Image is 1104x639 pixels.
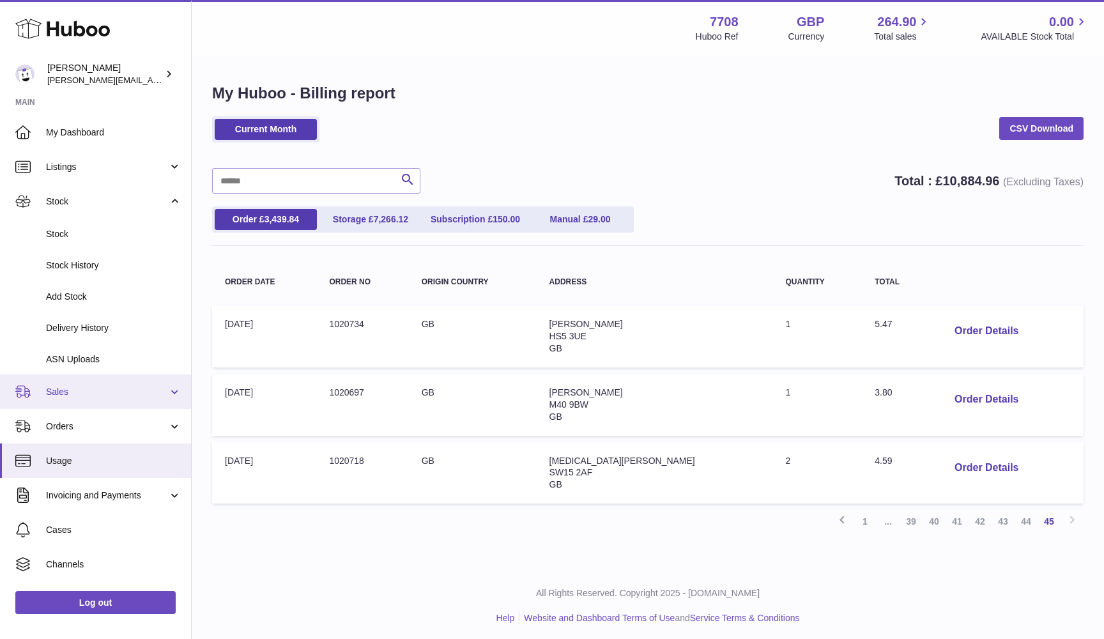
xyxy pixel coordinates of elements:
[874,13,931,43] a: 264.90 Total sales
[316,374,408,436] td: 1020697
[999,117,1084,140] a: CSV Download
[690,613,800,623] a: Service Terms & Conditions
[772,442,862,504] td: 2
[875,319,892,329] span: 5.47
[981,13,1089,43] a: 0.00 AVAILABLE Stock Total
[319,209,422,230] a: Storage £7,266.12
[316,265,408,299] th: Order no
[588,214,610,224] span: 29.00
[46,228,181,240] span: Stock
[549,343,562,353] span: GB
[696,31,739,43] div: Huboo Ref
[549,456,695,466] span: [MEDICAL_DATA][PERSON_NAME]
[944,318,1029,344] button: Order Details
[854,510,877,533] a: 1
[215,119,317,140] a: Current Month
[519,612,799,624] li: and
[46,161,168,173] span: Listings
[524,613,675,623] a: Website and Dashboard Terms of Use
[529,209,631,230] a: Manual £29.00
[944,455,1029,481] button: Order Details
[47,75,256,85] span: [PERSON_NAME][EMAIL_ADDRESS][DOMAIN_NAME]
[549,331,586,341] span: HS5 3UE
[1038,510,1061,533] a: 45
[46,127,181,139] span: My Dashboard
[710,13,739,31] strong: 7708
[981,31,1089,43] span: AVAILABLE Stock Total
[549,399,588,410] span: M40 9BW
[549,467,593,477] span: SW15 2AF
[1003,176,1084,187] span: (Excluding Taxes)
[374,214,409,224] span: 7,266.12
[46,386,168,398] span: Sales
[15,591,176,614] a: Log out
[1015,510,1038,533] a: 44
[900,510,923,533] a: 39
[409,442,537,504] td: GB
[946,510,969,533] a: 41
[46,420,168,433] span: Orders
[212,374,316,436] td: [DATE]
[549,412,562,422] span: GB
[992,510,1015,533] a: 43
[549,387,623,397] span: [PERSON_NAME]
[215,209,317,230] a: Order £3,439.84
[212,265,316,299] th: Order Date
[923,510,946,533] a: 40
[772,374,862,436] td: 1
[424,209,526,230] a: Subscription £150.00
[549,319,623,329] span: [PERSON_NAME]
[969,510,992,533] a: 42
[877,13,916,31] span: 264.90
[316,305,408,367] td: 1020734
[47,62,162,86] div: [PERSON_NAME]
[874,31,931,43] span: Total sales
[46,489,168,502] span: Invoicing and Payments
[493,214,520,224] span: 150.00
[264,214,300,224] span: 3,439.84
[202,587,1094,599] p: All Rights Reserved. Copyright 2025 - [DOMAIN_NAME]
[496,613,515,623] a: Help
[409,305,537,367] td: GB
[877,510,900,533] span: ...
[537,265,773,299] th: Address
[46,322,181,334] span: Delivery History
[772,305,862,367] td: 1
[797,13,824,31] strong: GBP
[46,524,181,536] span: Cases
[875,387,892,397] span: 3.80
[409,374,537,436] td: GB
[894,174,1084,188] strong: Total : £
[409,265,537,299] th: Origin Country
[944,387,1029,413] button: Order Details
[46,291,181,303] span: Add Stock
[46,455,181,467] span: Usage
[15,65,34,84] img: victor@erbology.co
[788,31,825,43] div: Currency
[772,265,862,299] th: Quantity
[212,305,316,367] td: [DATE]
[212,83,1084,104] h1: My Huboo - Billing report
[549,479,562,489] span: GB
[46,353,181,366] span: ASN Uploads
[862,265,931,299] th: Total
[46,558,181,571] span: Channels
[316,442,408,504] td: 1020718
[942,174,999,188] span: 10,884.96
[46,196,168,208] span: Stock
[1049,13,1074,31] span: 0.00
[875,456,892,466] span: 4.59
[46,259,181,272] span: Stock History
[212,442,316,504] td: [DATE]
